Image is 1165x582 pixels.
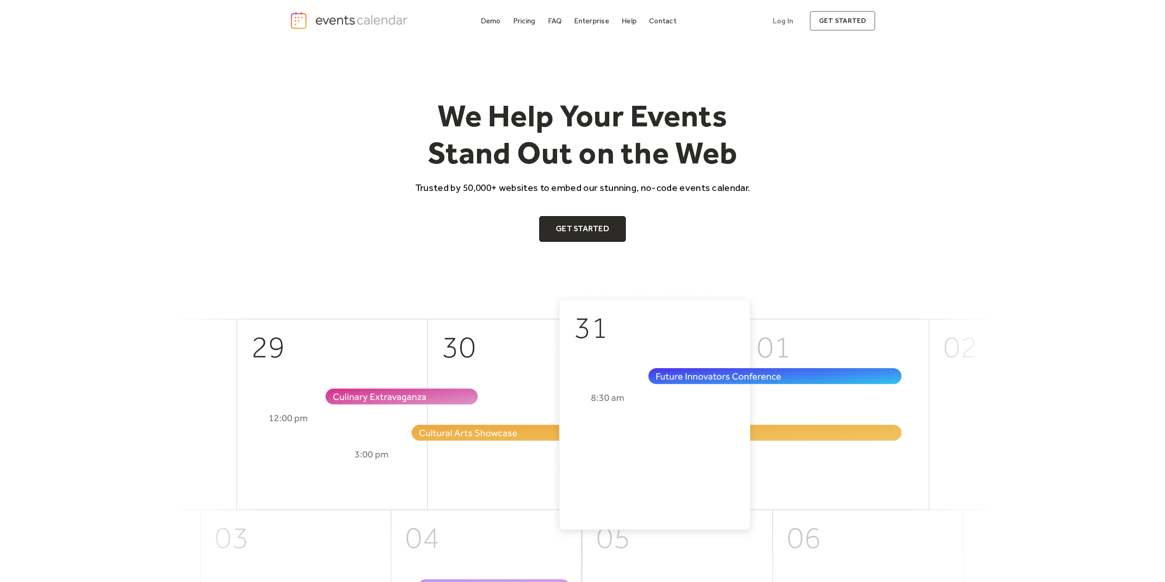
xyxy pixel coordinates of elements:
[513,18,536,23] div: Pricing
[544,15,566,27] a: FAQ
[407,181,759,194] p: Trusted by 50,000+ websites to embed our stunning, no-code events calendar.
[509,15,539,27] a: Pricing
[618,15,640,27] a: Help
[810,11,875,31] a: get started
[764,11,802,31] a: Log In
[645,15,680,27] a: Contact
[570,15,612,27] a: Enterprise
[477,15,504,27] a: Demo
[481,18,501,23] div: Demo
[622,18,637,23] div: Help
[407,97,759,172] h1: We Help Your Events Stand Out on the Web
[649,18,677,23] div: Contact
[539,216,626,242] a: Get Started
[574,18,609,23] div: Enterprise
[548,18,562,23] div: FAQ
